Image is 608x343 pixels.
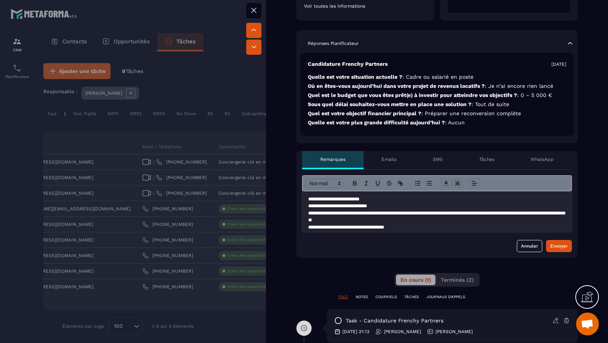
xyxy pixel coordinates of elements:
[304,3,427,9] p: Voir toutes les informations
[576,313,599,335] div: Ouvrir le chat
[320,156,345,162] p: Remarques
[426,294,465,300] p: JOURNAUX D'APPELS
[551,61,566,67] p: [DATE]
[384,329,421,335] p: [PERSON_NAME]
[485,83,553,89] span: : Je n’ai encore rien lancé
[517,240,542,252] button: Annuler
[445,119,465,125] span: : Aucun
[479,156,494,162] p: Tâches
[441,277,473,283] span: Terminés (2)
[308,73,566,81] p: Quelle est votre situation actuelle ?
[308,110,566,117] p: Quel est votre objectif financier principal ?
[308,92,566,99] p: Quel est le budget que vous êtes prêt(e) à investir pour atteindre vos objectifs ?
[435,329,473,335] p: [PERSON_NAME]
[433,156,443,162] p: SMS
[472,101,509,107] span: : Tout de suite
[346,317,443,324] p: task - Candidature Frenchy Partners
[308,83,566,90] p: Où en êtes-vous aujourd’hui dans votre projet de revenus locatifs ?
[421,110,521,116] span: : Préparer une reconversion complète
[401,277,431,283] span: En cours (1)
[530,156,554,162] p: WhatsApp
[517,92,552,98] span: : 0 – 5 000 €
[375,294,397,300] p: COURRIELS
[546,240,572,252] button: Envoyer
[338,294,348,300] p: TOUT
[308,40,359,46] p: Réponses Planificateur
[308,60,388,68] p: Candidature Frenchy Partners
[382,156,396,162] p: Emails
[308,119,566,126] p: Quelle est votre plus grande difficulté aujourd’hui ?
[396,275,435,285] button: En cours (1)
[550,242,568,250] div: Envoyer
[342,329,369,335] p: [DATE] 21:13
[436,275,478,285] button: Terminés (2)
[404,294,419,300] p: TÂCHES
[308,101,566,108] p: Sous quel délai souhaitez-vous mettre en place une solution ?
[356,294,368,300] p: NOTES
[402,74,473,80] span: : Cadre ou salarié en poste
